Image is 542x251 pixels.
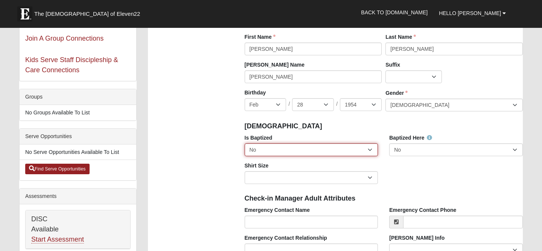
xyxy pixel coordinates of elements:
div: Groups [20,89,136,105]
h4: [DEMOGRAPHIC_DATA] [245,122,523,131]
li: No Groups Available To List [20,105,136,120]
label: Is Baptized [245,134,273,141]
h4: Check-in Manager Adult Attributes [245,195,523,203]
a: Join A Group Connections [25,35,104,42]
div: Serve Opportunities [20,129,136,145]
a: Start Assessment [31,236,84,243]
a: The [DEMOGRAPHIC_DATA] of Eleven22 [14,3,164,21]
a: Find Serve Opportunities [25,164,90,174]
span: / [336,100,338,108]
label: [PERSON_NAME] Info [389,234,445,242]
span: / [288,100,290,108]
div: Assessments [20,189,136,204]
label: Suffix [385,61,400,68]
a: Back to [DOMAIN_NAME] [355,3,433,22]
span: The [DEMOGRAPHIC_DATA] of Eleven22 [34,10,140,18]
div: DISC Available [26,210,130,249]
a: Kids Serve Staff Discipleship & Care Connections [25,56,118,74]
img: Eleven22 logo [17,6,32,21]
label: Shirt Size [245,162,269,169]
label: Gender [385,89,408,97]
label: Last Name [385,33,416,41]
label: Birthday [245,89,266,96]
a: Hello [PERSON_NAME] [433,4,512,23]
label: Baptized Here [389,134,432,141]
label: First Name [245,33,276,41]
label: Emergency Contact Relationship [245,234,327,242]
li: No Serve Opportunities Available To List [20,145,136,160]
label: [PERSON_NAME] Name [245,61,304,68]
label: Emergency Contact Phone [389,206,456,214]
label: Emergency Contact Name [245,206,310,214]
span: Hello [PERSON_NAME] [439,10,501,16]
